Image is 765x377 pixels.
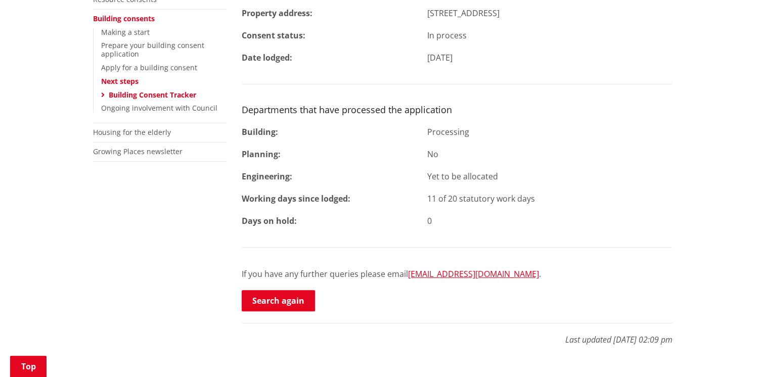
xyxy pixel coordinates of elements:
strong: Property address: [242,8,312,19]
a: Apply for a building consent [101,63,197,72]
strong: Planning: [242,149,281,160]
strong: Days on hold: [242,215,297,226]
iframe: Messenger Launcher [718,335,755,371]
h3: Departments that have processed the application [242,105,672,116]
div: No [420,148,680,160]
a: Prepare your building consent application [101,40,204,59]
strong: Building: [242,126,278,137]
a: Ongoing involvement with Council [101,103,217,113]
a: [EMAIL_ADDRESS][DOMAIN_NAME] [408,268,539,279]
div: In process [420,29,680,41]
a: Next steps [101,76,139,86]
a: Housing for the elderly [93,127,171,137]
div: 11 of 20 statutory work days [420,193,680,205]
div: Yet to be allocated [420,170,680,182]
a: Building consents [93,14,155,23]
a: Growing Places newsletter [93,147,183,156]
a: Building Consent Tracker [109,90,196,100]
p: If you have any further queries please email . [242,268,672,280]
div: Processing [420,126,680,138]
strong: Engineering: [242,171,292,182]
div: [STREET_ADDRESS] [420,7,680,19]
div: [DATE] [420,52,680,64]
strong: Date lodged: [242,52,292,63]
a: Top [10,356,47,377]
a: Making a start [101,27,150,37]
p: Last updated [DATE] 02:09 pm [242,323,672,346]
strong: Consent status: [242,30,305,41]
div: 0 [420,215,680,227]
strong: Working days since lodged: [242,193,350,204]
a: Search again [242,290,315,311]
